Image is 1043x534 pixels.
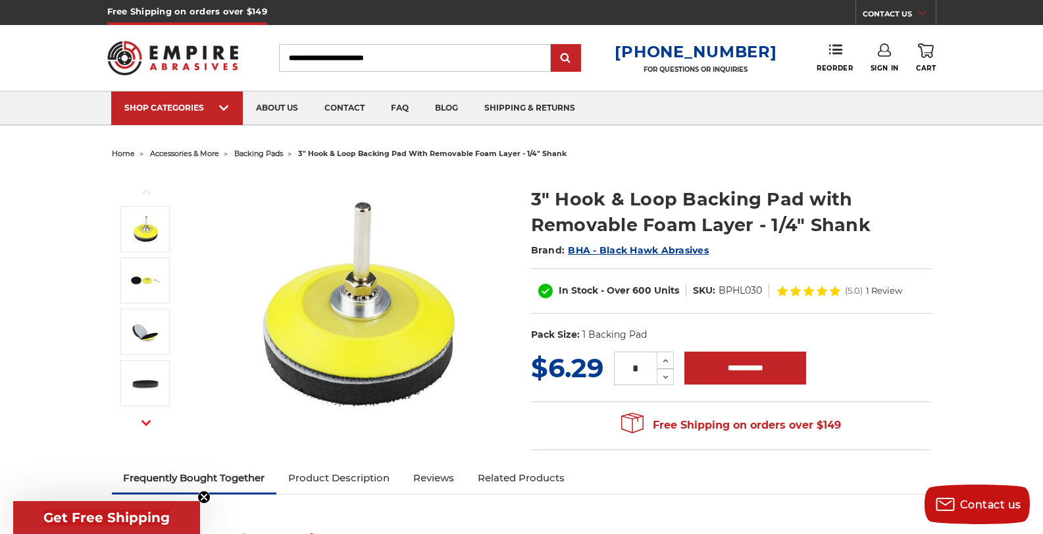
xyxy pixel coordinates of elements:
[43,510,170,525] span: Get Free Shipping
[615,42,776,61] a: [PHONE_NUMBER]
[243,92,311,125] a: about us
[107,32,239,84] img: Empire Abrasives
[224,173,488,436] img: Close-up of Empire Abrasives 3-inch hook and loop backing pad with a removable foam layer and 1/4...
[845,286,863,295] span: (5.0)
[871,64,899,72] span: Sign In
[112,149,135,158] a: home
[422,92,471,125] a: blog
[197,491,211,504] button: Close teaser
[401,464,466,493] a: Reviews
[234,149,283,158] a: backing pads
[568,244,709,256] a: BHA - Black Hawk Abrasives
[129,264,162,297] img: Disassembled view of Empire Abrasives 3-inch hook and loop backing pad, showing the foam pad, bac...
[693,284,715,298] dt: SKU:
[863,7,936,25] a: CONTACT US
[925,485,1030,524] button: Contact us
[311,92,378,125] a: contact
[817,43,853,72] a: Reorder
[129,315,162,348] img: Empire Abrasives 3-inch backing pad with foam layer peeled back to show durable hook and loop fas...
[150,149,219,158] a: accessories & more
[531,186,932,238] h1: 3" Hook & Loop Backing Pad with Removable Foam Layer - 1/4" Shank
[866,286,902,295] span: 1 Review
[531,328,580,342] dt: Pack Size:
[378,92,422,125] a: faq
[129,213,162,246] img: Close-up of Empire Abrasives 3-inch hook and loop backing pad with a removable foam layer and 1/4...
[582,328,647,342] dd: 1 Backing Pad
[276,464,401,493] a: Product Description
[916,43,936,72] a: Cart
[130,409,162,437] button: Next
[531,352,603,384] span: $6.29
[129,367,162,400] img: 3-inch foam pad featuring a durable hook and loop design, ideal for various sanding tasks.
[471,92,588,125] a: shipping & returns
[601,284,630,296] span: - Over
[13,501,200,534] div: Get Free ShippingClose teaser
[632,284,651,296] span: 600
[916,64,936,72] span: Cart
[621,412,841,439] span: Free Shipping on orders over $149
[298,149,567,158] span: 3" hook & loop backing pad with removable foam layer - 1/4" shank
[531,244,565,256] span: Brand:
[817,64,853,72] span: Reorder
[130,178,162,206] button: Previous
[615,65,776,74] p: FOR QUESTIONS OR INQUIRIES
[719,284,762,298] dd: BPHL030
[559,284,598,296] span: In Stock
[654,284,679,296] span: Units
[112,464,277,493] a: Frequently Bought Together
[124,103,230,113] div: SHOP CATEGORIES
[553,45,579,72] input: Submit
[466,464,576,493] a: Related Products
[960,498,1021,511] span: Contact us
